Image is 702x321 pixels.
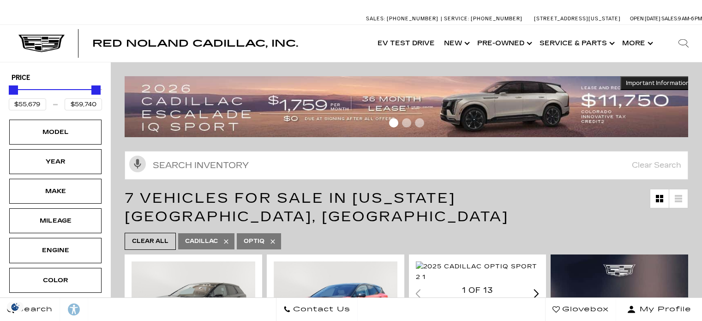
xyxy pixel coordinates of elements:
[291,303,350,316] span: Contact Us
[92,39,298,48] a: Red Noland Cadillac, Inc.
[32,186,78,196] div: Make
[373,25,439,62] a: EV Test Drive
[91,85,101,95] div: Maximum Price
[32,157,78,167] div: Year
[5,302,26,312] img: Opt-Out Icon
[616,298,702,321] button: Open user profile menu
[92,38,298,49] span: Red Noland Cadillac, Inc.
[661,16,678,22] span: Sales:
[276,298,358,321] a: Contact Us
[416,261,541,282] img: 2025 Cadillac OPTIQ Sport 2 1
[244,236,264,247] span: Optiq
[9,268,102,293] div: ColorColor
[9,82,102,110] div: Price
[125,190,509,225] span: 7 Vehicles for Sale in [US_STATE][GEOGRAPHIC_DATA], [GEOGRAPHIC_DATA]
[9,208,102,233] div: MileageMileage
[560,303,609,316] span: Glovebox
[387,16,438,22] span: [PHONE_NUMBER]
[32,245,78,255] div: Engine
[471,16,522,22] span: [PHONE_NUMBER]
[620,76,695,90] button: Important Information
[32,216,78,226] div: Mileage
[9,149,102,174] div: YearYear
[9,98,46,110] input: Minimum
[678,16,702,22] span: 9 AM-6 PM
[366,16,385,22] span: Sales:
[366,16,441,21] a: Sales: [PHONE_NUMBER]
[618,25,656,62] button: More
[402,118,411,127] span: Go to slide 2
[185,236,218,247] span: Cadillac
[416,261,541,282] div: 1 / 2
[630,16,660,22] span: Open [DATE]
[32,127,78,137] div: Model
[5,302,26,312] section: Click to Open Cookie Consent Modal
[65,98,102,110] input: Maximum
[626,79,690,87] span: Important Information
[14,303,53,316] span: Search
[534,289,540,298] div: Next slide
[9,179,102,204] div: MakeMake
[545,298,616,321] a: Glovebox
[535,25,618,62] a: Service & Parts
[473,25,535,62] a: Pre-Owned
[132,236,168,247] span: Clear All
[441,16,525,21] a: Service: [PHONE_NUMBER]
[444,16,469,22] span: Service:
[9,85,18,95] div: Minimum Price
[18,35,65,52] img: Cadillac Dark Logo with Cadillac White Text
[9,238,102,263] div: EngineEngine
[9,120,102,145] div: ModelModel
[389,118,398,127] span: Go to slide 1
[415,118,424,127] span: Go to slide 3
[439,25,473,62] a: New
[534,16,621,22] a: [STREET_ADDRESS][US_STATE]
[129,156,146,172] svg: Click to toggle on voice search
[12,74,99,82] h5: Price
[416,285,540,296] div: 1 of 13
[125,151,688,180] input: Search Inventory
[636,303,691,316] span: My Profile
[32,275,78,285] div: Color
[125,76,695,137] img: 2509-September-FOM-Escalade-IQ-Lease9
